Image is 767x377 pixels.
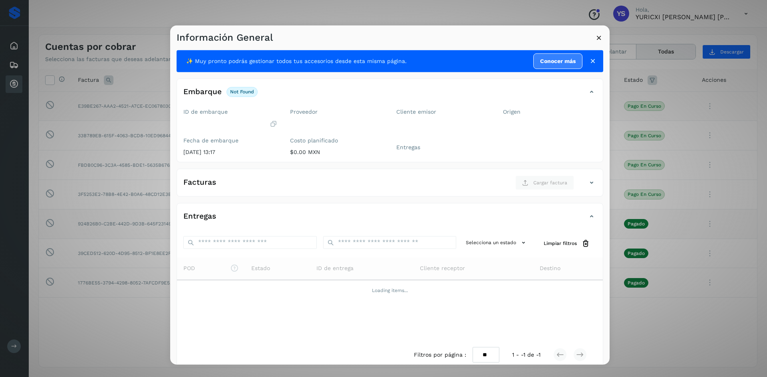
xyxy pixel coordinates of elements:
label: Proveedor [290,108,384,115]
button: Selecciona un estado [463,236,531,249]
span: ID de entrega [316,264,354,272]
span: ✨ Muy pronto podrás gestionar todos tus accesorios desde esta misma página. [186,57,407,65]
p: not found [230,89,254,95]
span: Cargar factura [533,179,567,186]
p: $0.00 MXN [290,149,384,156]
div: Embarquenot found [177,85,603,105]
span: Cliente receptor [420,264,465,272]
label: ID de embarque [183,108,277,115]
p: [DATE] 13:17 [183,149,277,156]
button: Limpiar filtros [537,236,596,251]
h4: Facturas [183,178,216,187]
label: Entregas [396,144,490,151]
span: Filtros por página : [414,350,466,359]
span: Limpiar filtros [544,240,577,247]
a: Conocer más [533,53,582,69]
h4: Entregas [183,212,216,221]
span: POD [183,264,238,272]
button: Cargar factura [515,176,574,190]
h3: Información General [177,32,273,43]
h4: Embarque [183,87,222,97]
label: Costo planificado [290,137,384,144]
span: 1 - -1 de -1 [512,350,540,359]
div: Entregas [177,210,603,230]
div: FacturasCargar factura [177,176,603,196]
label: Fecha de embarque [183,137,277,144]
span: Destino [540,264,560,272]
td: Loading items... [177,280,603,300]
label: Cliente emisor [396,108,490,115]
label: Origen [503,108,597,115]
span: Estado [251,264,270,272]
